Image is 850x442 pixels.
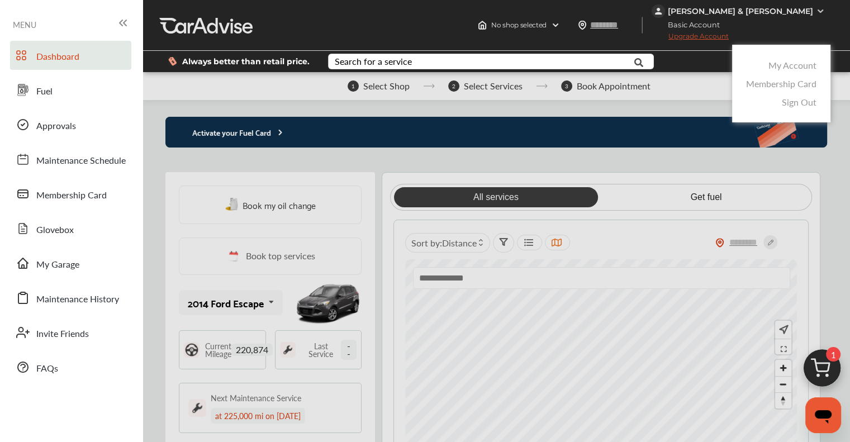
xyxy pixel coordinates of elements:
a: Approvals [10,110,131,139]
a: Membership Card [746,77,816,90]
a: My Account [768,59,816,72]
span: Maintenance Schedule [36,154,126,168]
a: Sign Out [782,96,816,108]
span: Glovebox [36,223,74,237]
a: Fuel [10,75,131,104]
span: Always better than retail price. [182,58,310,65]
span: Approvals [36,119,76,134]
a: Membership Card [10,179,131,208]
span: Invite Friends [36,327,89,341]
img: dollor_label_vector.a70140d1.svg [168,56,177,66]
a: My Garage [10,249,131,278]
span: Dashboard [36,50,79,64]
a: Dashboard [10,41,131,70]
a: FAQs [10,353,131,382]
a: Invite Friends [10,318,131,347]
span: Fuel [36,84,53,99]
span: MENU [13,20,36,29]
a: Maintenance History [10,283,131,312]
img: cart_icon.3d0951e8.svg [795,344,849,398]
span: Maintenance History [36,292,119,307]
span: My Garage [36,258,79,272]
span: FAQs [36,362,58,376]
a: Glovebox [10,214,131,243]
iframe: Button to launch messaging window [805,397,841,433]
span: Membership Card [36,188,107,203]
a: Maintenance Schedule [10,145,131,174]
div: Search for a service [335,57,412,66]
span: 1 [826,347,840,362]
